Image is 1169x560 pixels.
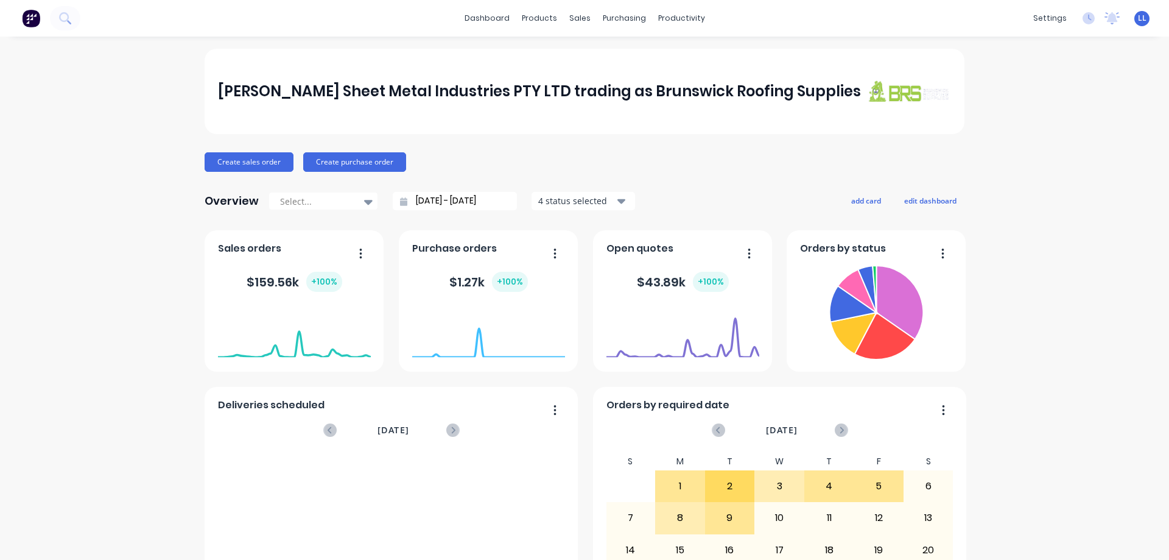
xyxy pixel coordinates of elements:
[516,9,563,27] div: products
[1138,13,1146,24] span: LL
[532,192,635,210] button: 4 status selected
[306,272,342,292] div: + 100 %
[805,503,854,533] div: 11
[896,193,964,208] button: edit dashboard
[843,193,889,208] button: add card
[705,453,755,470] div: T
[637,272,729,292] div: $ 43.89k
[652,9,711,27] div: productivity
[804,453,854,470] div: T
[492,272,528,292] div: + 100 %
[655,453,705,470] div: M
[693,272,729,292] div: + 100 %
[656,503,704,533] div: 8
[706,471,754,502] div: 2
[449,272,528,292] div: $ 1.27k
[904,471,953,502] div: 6
[597,9,652,27] div: purchasing
[800,241,886,256] span: Orders by status
[755,471,804,502] div: 3
[606,241,673,256] span: Open quotes
[754,453,804,470] div: W
[218,398,325,413] span: Deliveries scheduled
[854,471,903,502] div: 5
[538,194,615,207] div: 4 status selected
[1027,9,1073,27] div: settings
[606,503,655,533] div: 7
[218,79,861,104] div: [PERSON_NAME] Sheet Metal Industries PTY LTD trading as Brunswick Roofing Supplies
[866,80,951,102] img: J A Sheet Metal Industries PTY LTD trading as Brunswick Roofing Supplies
[854,453,904,470] div: F
[412,241,497,256] span: Purchase orders
[458,9,516,27] a: dashboard
[22,9,40,27] img: Factory
[805,471,854,502] div: 4
[904,453,953,470] div: S
[766,424,798,437] span: [DATE]
[755,503,804,533] div: 10
[247,272,342,292] div: $ 159.56k
[303,152,406,172] button: Create purchase order
[904,503,953,533] div: 13
[563,9,597,27] div: sales
[377,424,409,437] span: [DATE]
[706,503,754,533] div: 9
[854,503,903,533] div: 12
[656,471,704,502] div: 1
[205,152,293,172] button: Create sales order
[218,241,281,256] span: Sales orders
[205,189,259,213] div: Overview
[606,453,656,470] div: S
